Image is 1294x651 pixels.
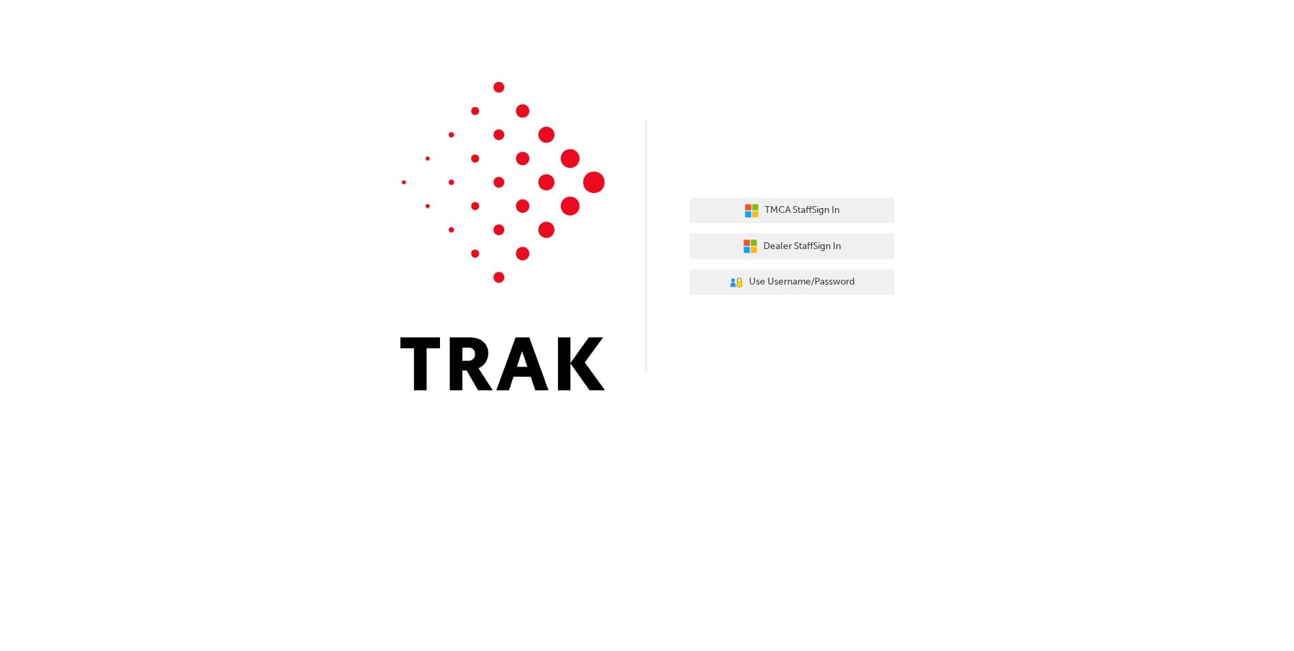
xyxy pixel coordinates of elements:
button: TMCA StaffSign In [690,198,894,224]
img: Trak [400,82,605,390]
span: Use Username/Password [749,274,855,290]
span: Dealer Staff Sign In [763,239,841,255]
button: Dealer StaffSign In [690,233,894,259]
span: TMCA Staff Sign In [765,203,840,218]
button: Use Username/Password [690,270,894,295]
